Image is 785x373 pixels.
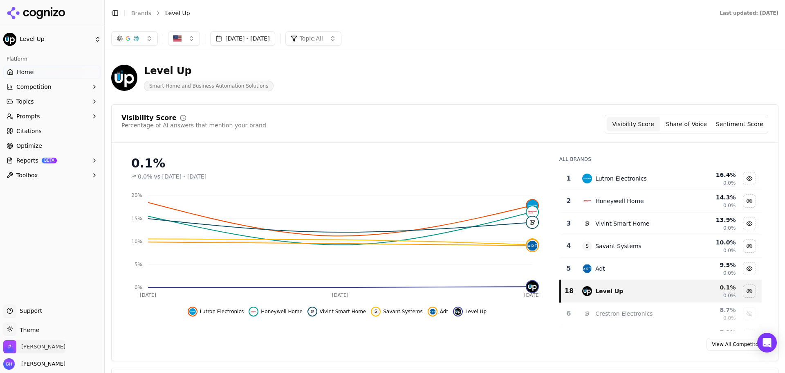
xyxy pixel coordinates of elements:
span: Adt [440,308,448,315]
img: adt [582,264,592,274]
span: 0.0% [723,292,736,299]
button: Hide lutron electronics data [188,307,244,316]
span: Savant Systems [383,308,423,315]
span: 0.0% [723,180,736,186]
tspan: 20% [131,192,142,198]
img: lutron electronics [527,200,538,211]
div: 0.1 % [683,283,736,292]
button: ReportsBETA [3,154,101,167]
a: View All Competitors [706,338,768,351]
a: Brands [131,10,151,16]
span: 0.0% [723,315,736,321]
span: Reports [16,156,38,165]
tr: 4SSavant Systems10.0%0.0%Hide savant systems data [560,235,762,258]
tr: 2honeywell homeHoneywell Home14.3%0.0%Hide honeywell home data [560,190,762,212]
tr: 3vivint smart homeVivint Smart Home13.9%0.0%Hide vivint smart home data [560,212,762,235]
button: Hide adt data [428,307,448,316]
span: Topics [16,97,34,106]
button: Hide savant systems data [743,240,756,253]
tr: 7.2%Show schneider electric data [560,325,762,348]
tspan: 15% [131,216,142,222]
img: honeywell home [582,196,592,206]
div: Savant Systems [595,242,641,250]
span: BETA [42,158,57,163]
div: 4 [563,241,574,251]
div: Crestron Electronics [595,310,653,318]
a: Home [3,66,101,79]
span: Lutron Electronics [200,308,244,315]
button: Hide honeywell home data [743,194,756,208]
tspan: [DATE] [140,292,157,298]
button: Open user button [3,358,65,370]
span: Optimize [16,142,42,150]
div: 13.9 % [683,216,736,224]
div: 3 [563,219,574,228]
button: Prompts [3,110,101,123]
img: level up [527,281,538,292]
img: adt [527,240,538,251]
div: Open Intercom Messenger [757,333,777,353]
div: Adt [595,264,605,273]
span: Support [16,307,42,315]
img: Level Up [3,33,16,46]
div: 7.2 % [683,328,736,337]
img: United States [173,34,182,43]
tr: 18level upLevel Up0.1%0.0%Hide level up data [560,280,762,303]
span: Vivint Smart Home [320,308,366,315]
span: Smart Home and Business Automation Solutions [144,81,274,91]
img: Perrill [3,340,16,353]
span: 0.0% [138,172,153,181]
span: 0.0% [723,225,736,231]
span: Honeywell Home [261,308,303,315]
div: 2 [563,196,574,206]
button: [DATE] - [DATE] [210,31,275,46]
div: 14.3 % [683,193,736,201]
span: Theme [16,327,39,333]
span: Level Up [165,9,190,17]
span: vs [DATE] - [DATE] [154,172,207,181]
span: [PERSON_NAME] [18,360,65,368]
button: Share of Voice [660,117,713,131]
tspan: 10% [131,239,142,244]
div: 0.1% [131,156,543,171]
span: S [372,308,379,315]
img: honeywell home [527,206,538,218]
tr: 5adtAdt9.5%0.0%Hide adt data [560,258,762,280]
button: Topics [3,95,101,108]
div: Last updated: [DATE] [720,10,778,16]
img: vivint smart home [582,219,592,228]
img: honeywell home [250,308,257,315]
span: 0.0% [723,270,736,276]
button: Hide vivint smart home data [307,307,366,316]
button: Hide savant systems data [371,307,423,316]
tspan: 5% [135,262,142,267]
span: Toolbox [16,171,38,179]
div: Level Up [144,64,274,77]
button: Sentiment Score [713,117,766,131]
div: Percentage of AI answers that mention your brand [121,121,266,129]
img: level up [455,308,461,315]
div: Lutron Electronics [595,174,647,183]
div: 10.0 % [683,238,736,246]
img: Grace Hallen [3,358,15,370]
div: 9.5 % [683,261,736,269]
div: Honeywell Home [595,197,644,205]
span: Topic: All [300,34,323,43]
button: Toolbox [3,169,101,182]
button: Open organization switcher [3,340,65,353]
div: Platform [3,52,101,66]
span: Home [17,68,34,76]
a: Optimize [3,139,101,152]
span: Perrill [21,343,65,350]
img: Level Up [111,65,137,91]
span: Citations [16,127,42,135]
span: Level Up [20,36,91,43]
span: S [582,241,592,251]
div: 8.7 % [683,306,736,314]
button: Hide level up data [453,307,487,316]
button: Hide lutron electronics data [743,172,756,185]
button: Visibility Score [607,117,660,131]
img: vivint smart home [309,308,316,315]
tr: 6crestron electronicsCrestron Electronics8.7%0.0%Show crestron electronics data [560,303,762,325]
button: Show crestron electronics data [743,307,756,320]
